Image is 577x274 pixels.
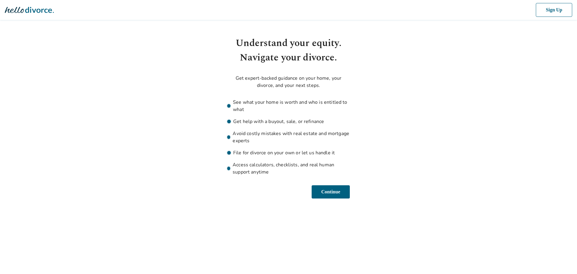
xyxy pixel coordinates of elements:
li: See what your home is worth and who is entitled to what [227,99,350,113]
li: File for divorce on your own or let us handle it [227,149,350,156]
li: Get help with a buyout, sale, or refinance [227,118,350,125]
button: Continue [311,185,350,199]
p: Get expert-backed guidance on your home, your divorce, and your next steps. [227,75,350,89]
li: Access calculators, checklists, and real human support anytime [227,161,350,176]
h1: Understand your equity. Navigate your divorce. [227,36,350,65]
button: Sign Up [535,3,572,17]
li: Avoid costly mistakes with real estate and mortgage experts [227,130,350,144]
